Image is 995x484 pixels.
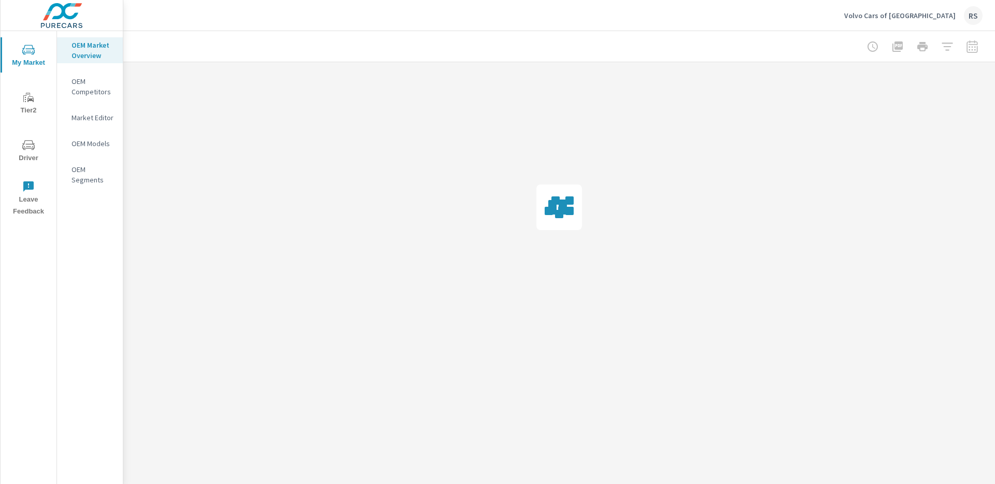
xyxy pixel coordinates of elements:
div: OEM Market Overview [57,37,123,63]
p: Volvo Cars of [GEOGRAPHIC_DATA] [844,11,956,20]
span: My Market [4,44,53,69]
div: OEM Models [57,136,123,151]
p: OEM Market Overview [72,40,115,61]
span: Leave Feedback [4,180,53,218]
span: Driver [4,139,53,164]
div: OEM Segments [57,162,123,188]
div: nav menu [1,31,56,222]
div: Market Editor [57,110,123,125]
p: Market Editor [72,112,115,123]
div: OEM Competitors [57,74,123,99]
div: RS [964,6,983,25]
p: OEM Segments [72,164,115,185]
p: OEM Models [72,138,115,149]
span: Tier2 [4,91,53,117]
p: OEM Competitors [72,76,115,97]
